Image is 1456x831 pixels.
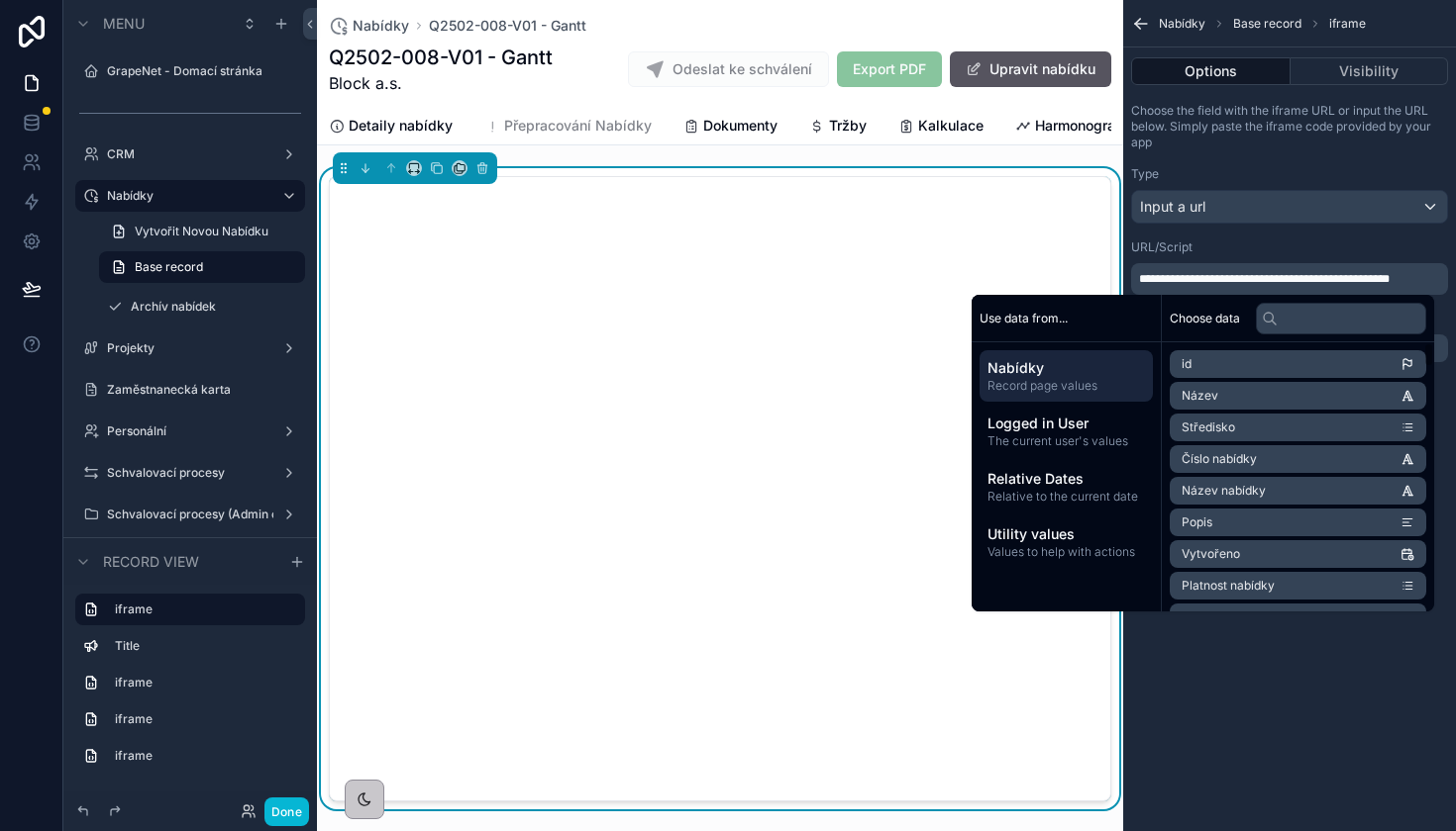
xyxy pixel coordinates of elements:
[107,423,273,439] label: Personální
[103,552,199,572] span: Record view
[1233,16,1301,32] span: Base record
[131,299,301,315] label: Archív nabídek
[135,224,268,239] span: Vytvořit Novou Nabídku
[329,71,553,95] span: Block a.s.
[429,16,586,36] a: Q2502-008-V01 - Gantt
[988,378,1145,394] span: Record page values
[988,433,1145,449] span: The current user's values
[988,544,1145,560] span: Values to help with actions
[107,188,265,204] label: Nabídky
[115,675,297,691] label: iframe
[107,340,273,356] label: Projekty
[484,108,652,147] a: Přepracování Nabídky
[1140,197,1205,217] span: Input a url
[107,146,273,162] label: CRM
[1131,57,1291,85] button: Options
[1131,239,1193,255] label: URL/Script
[988,358,1145,378] span: Nabídky
[1291,57,1449,85] button: Visibility
[99,251,305,283] a: Base record
[107,63,301,79] label: GrapeNet - Domací stránka
[980,311,1068,326] span: Use data from...
[115,711,297,727] label: iframe
[1015,108,1127,147] a: Harmonogram
[1159,16,1205,32] span: Nabídky
[329,16,409,36] a: Nabídky
[988,524,1145,544] span: Utility values
[329,108,453,147] a: Detaily nabídky
[898,108,984,147] a: Kalkulace
[115,601,289,617] label: iframe
[1131,166,1159,182] label: Type
[1131,103,1448,150] p: Choose the field with the iframe URL or input the URL below. Simply paste the iframe code provide...
[809,108,867,147] a: Tržby
[107,507,273,522] label: Schvalovací procesy (Admin only - dev)
[1170,311,1240,326] span: Choose data
[703,116,778,136] span: Dokumenty
[918,116,984,136] span: Kalkulace
[264,797,309,826] button: Done
[135,259,203,275] span: Base record
[1035,116,1127,136] span: Harmonogram
[115,638,297,654] label: Title
[988,489,1145,505] span: Relative to the current date
[683,108,778,147] a: Dokumenty
[99,216,305,247] a: Vytvořit Novou Nabídku
[988,469,1145,489] span: Relative Dates
[107,382,301,398] label: Zaměstnanecká karta
[988,414,1145,433] span: Logged in User
[1131,263,1448,295] div: scrollable content
[1329,16,1366,32] span: iframe
[829,116,867,136] span: Tržby
[349,116,453,136] span: Detaily nabídky
[63,585,317,791] div: scrollable content
[107,465,273,481] label: Schvalovací procesy
[504,116,652,136] span: Přepracování Nabídky
[950,51,1111,87] button: Upravit nabídku
[103,14,145,34] span: Menu
[115,748,297,764] label: iframe
[972,342,1161,576] div: scrollable content
[1131,190,1448,224] button: Input a url
[329,44,553,71] h1: Q2502-008-V01 - Gantt
[353,16,409,36] span: Nabídky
